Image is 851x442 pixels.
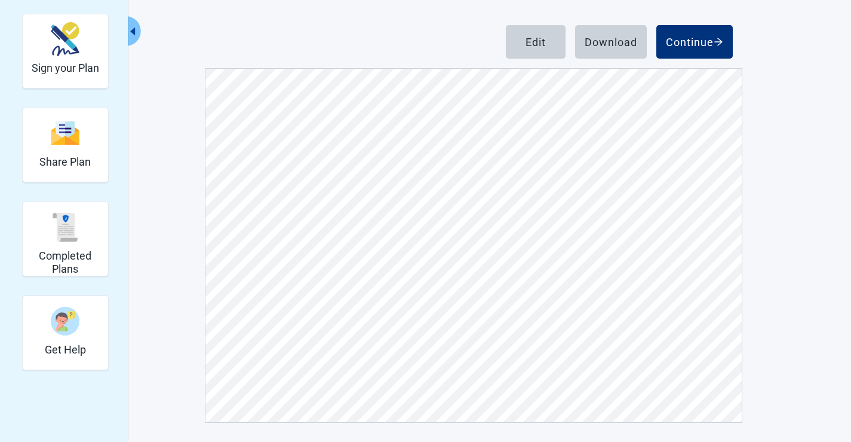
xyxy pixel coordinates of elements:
[656,25,733,59] button: Continue arrow-right
[575,25,647,59] button: Download
[39,156,91,169] h2: Share Plan
[526,36,546,48] div: Edit
[506,25,566,59] button: Edit
[51,213,79,242] img: Completed Plans
[666,36,723,48] div: Continue
[22,108,109,182] div: Share Plan
[22,202,109,276] div: Completed Plans
[45,343,86,356] h2: Get Help
[27,249,103,275] h2: Completed Plans
[22,14,109,89] div: Sign your Plan
[22,295,109,370] div: Get Help
[714,37,723,47] span: arrow-right
[585,36,637,48] div: Download
[32,62,99,75] h2: Sign your Plan
[127,26,139,37] span: caret-left
[126,16,141,46] button: Collapse menu
[51,120,79,146] img: Share Plan
[51,22,79,56] img: Sign your Plan
[51,307,79,336] img: Get Help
